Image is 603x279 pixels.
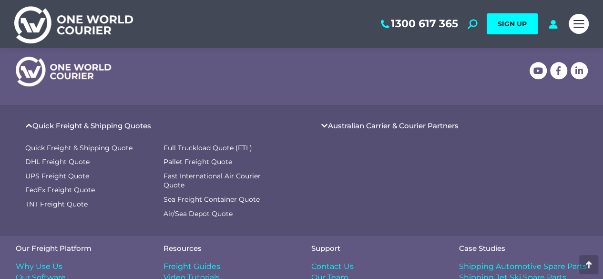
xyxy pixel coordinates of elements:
[16,245,144,252] h4: Our Freight Platform
[25,157,154,167] a: DHL Freight Quote
[569,14,589,34] a: Mobile menu icon
[487,13,538,34] a: SIGN UP
[164,195,260,205] span: Sea Freight Container Quote
[32,122,151,129] a: Quick Freight & Shipping Quotes
[25,200,154,209] a: TNT Freight Quote
[164,144,283,153] a: Full Truckload Quote (FTL)
[459,245,588,252] h4: Case Studies
[16,261,62,272] span: Why Use Us
[498,20,527,28] span: SIGN UP
[328,122,459,129] a: Australian Carrier & Courier Partners
[25,186,95,195] span: FedEx Freight Quote
[14,5,133,43] img: One World Courier
[25,200,88,209] span: TNT Freight Quote
[459,261,588,272] a: Shipping Automotive Spare Parts
[25,186,154,195] a: FedEx Freight Quote
[311,245,440,252] h4: Support
[164,157,283,167] a: Pallet Freight Quote
[164,245,292,252] h4: Resources
[164,261,292,272] a: Freight Guides
[164,172,283,190] a: Fast International Air Courier Quote
[164,157,232,167] span: Pallet Freight Quote
[25,157,90,167] span: DHL Freight Quote
[379,18,458,30] a: 1300 617 365
[311,261,354,272] span: Contact Us
[25,172,89,181] span: UPS Freight Quote
[164,144,252,153] span: Full Truckload Quote (FTL)
[25,172,154,181] a: UPS Freight Quote
[164,195,283,205] a: Sea Freight Container Quote
[311,261,440,272] a: Contact Us
[25,144,154,153] a: Quick Freight & Shipping Quote
[459,261,587,272] span: Shipping Automotive Spare Parts
[164,209,233,219] span: Air/Sea Depot Quote
[25,144,133,153] span: Quick Freight & Shipping Quote
[164,261,220,272] span: Freight Guides
[164,209,283,219] a: Air/Sea Depot Quote
[16,261,144,272] a: Why Use Us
